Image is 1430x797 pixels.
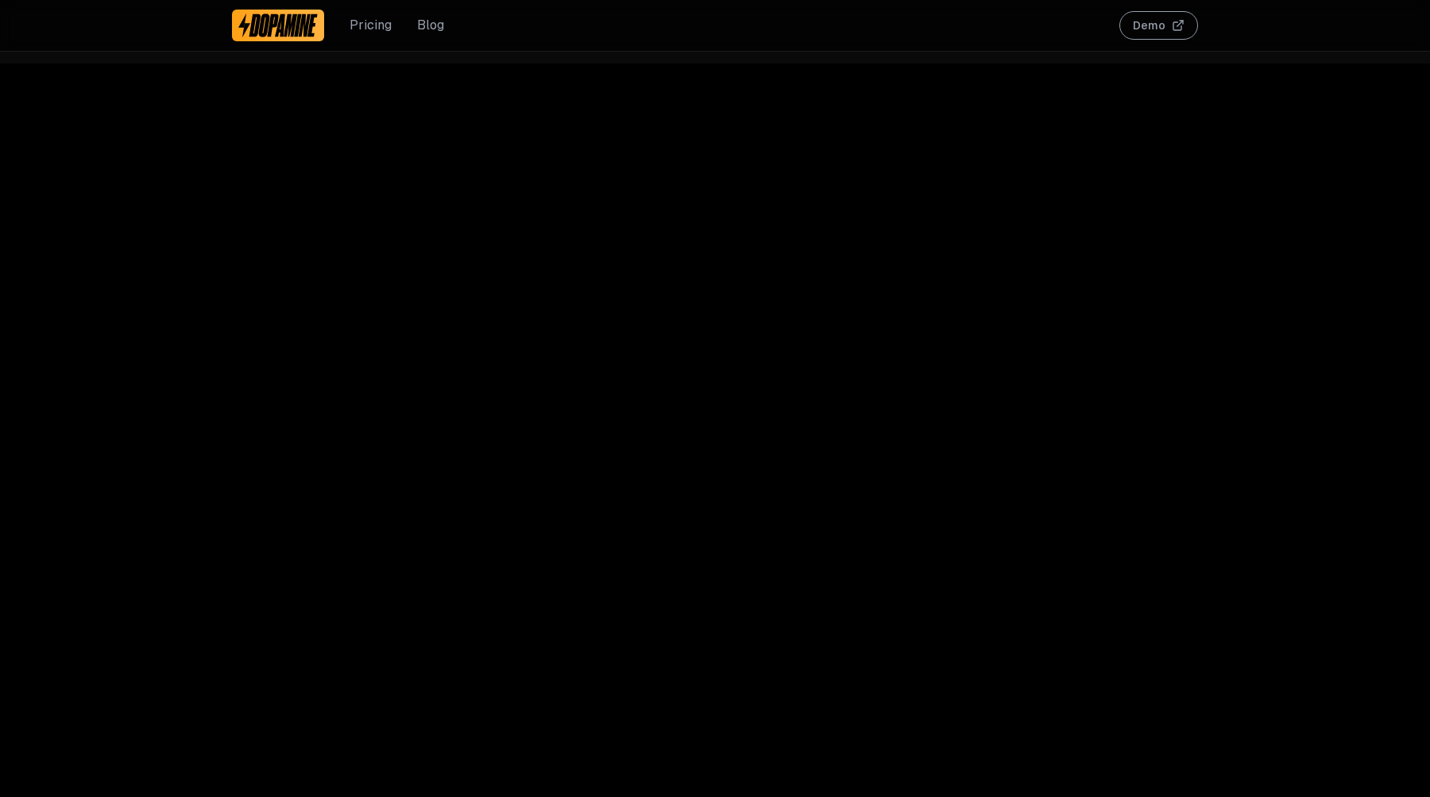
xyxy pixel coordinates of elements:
[417,16,444,35] a: Blog
[238,13,318,38] img: Dopamine
[232,10,324,41] a: Dopamine
[350,16,392,35] a: Pricing
[1119,11,1198,40] button: Demo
